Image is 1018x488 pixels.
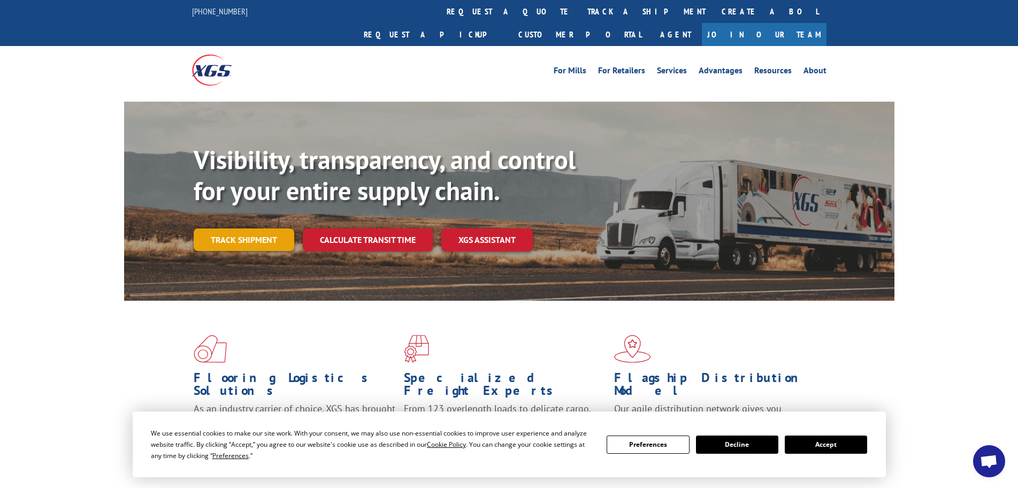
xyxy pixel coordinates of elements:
a: For Retailers [598,66,645,78]
a: Track shipment [194,228,294,251]
a: Advantages [699,66,743,78]
a: Agent [649,23,702,46]
h1: Specialized Freight Experts [404,371,606,402]
span: As an industry carrier of choice, XGS has brought innovation and dedication to flooring logistics... [194,402,395,440]
button: Accept [785,436,867,454]
button: Decline [696,436,778,454]
img: xgs-icon-focused-on-flooring-red [404,335,429,363]
a: Resources [754,66,792,78]
a: Calculate transit time [303,228,433,251]
span: Cookie Policy [427,440,466,449]
span: Preferences [212,451,249,460]
h1: Flooring Logistics Solutions [194,371,396,402]
div: Cookie Consent Prompt [133,411,886,477]
a: Join Our Team [702,23,826,46]
a: XGS ASSISTANT [441,228,533,251]
b: Visibility, transparency, and control for your entire supply chain. [194,143,576,207]
div: Open chat [973,445,1005,477]
a: Customer Portal [510,23,649,46]
a: Services [657,66,687,78]
a: About [803,66,826,78]
h1: Flagship Distribution Model [614,371,816,402]
a: Request a pickup [356,23,510,46]
a: [PHONE_NUMBER] [192,6,248,17]
div: We use essential cookies to make our site work. With your consent, we may also use non-essential ... [151,428,594,461]
img: xgs-icon-flagship-distribution-model-red [614,335,651,363]
img: xgs-icon-total-supply-chain-intelligence-red [194,335,227,363]
button: Preferences [607,436,689,454]
p: From 123 overlength loads to delicate cargo, our experienced staff knows the best way to move you... [404,402,606,450]
a: For Mills [554,66,586,78]
span: Our agile distribution network gives you nationwide inventory management on demand. [614,402,811,428]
